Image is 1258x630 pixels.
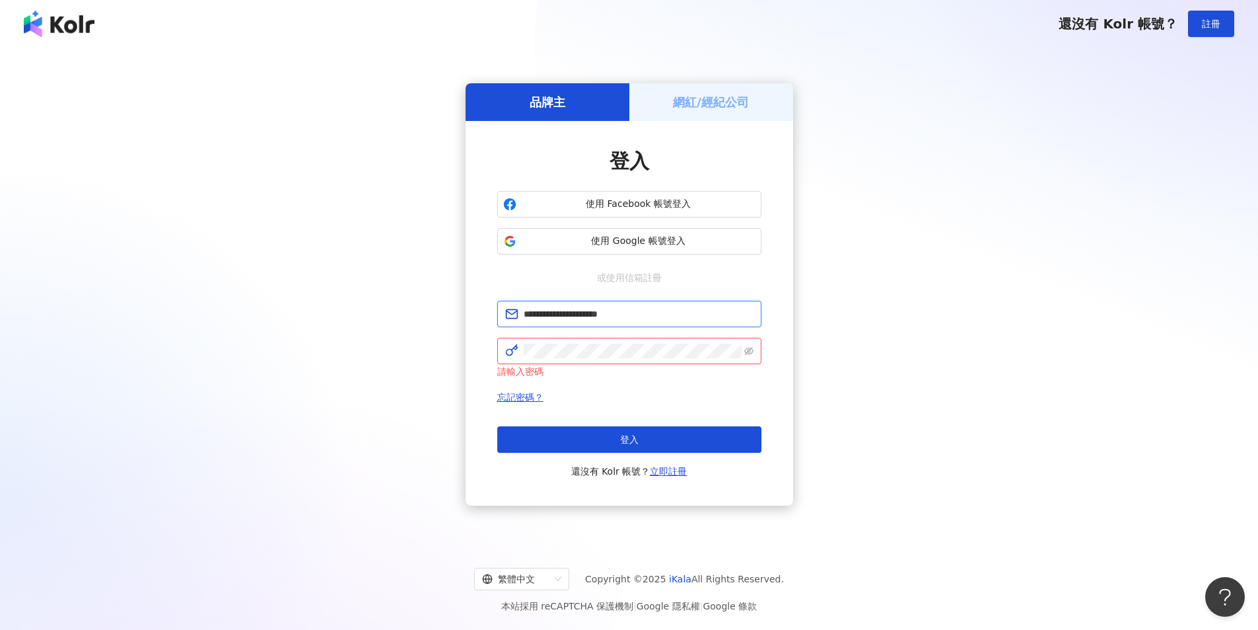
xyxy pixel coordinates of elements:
span: | [700,601,703,611]
span: 登入 [620,434,639,445]
span: | [633,601,637,611]
span: 使用 Facebook 帳號登入 [522,198,755,211]
iframe: Help Scout Beacon - Open [1205,577,1245,617]
h5: 網紅/經紀公司 [673,94,749,110]
span: 登入 [610,149,649,173]
a: Google 隱私權 [637,601,700,611]
span: 本站採用 reCAPTCHA 保護機制 [501,598,757,614]
span: eye-invisible [744,346,753,356]
img: logo [24,11,94,37]
div: 請輸入密碼 [497,364,761,379]
span: 使用 Google 帳號登入 [522,235,755,248]
a: 忘記密碼？ [497,392,543,403]
span: 還沒有 Kolr 帳號？ [571,463,687,479]
button: 使用 Facebook 帳號登入 [497,191,761,217]
button: 註冊 [1188,11,1234,37]
a: 立即註冊 [650,466,687,477]
h5: 品牌主 [530,94,565,110]
span: Copyright © 2025 All Rights Reserved. [585,571,784,587]
a: Google 條款 [703,601,757,611]
button: 登入 [497,426,761,453]
span: 或使用信箱註冊 [588,270,671,285]
button: 使用 Google 帳號登入 [497,228,761,255]
div: 繁體中文 [482,569,549,590]
a: iKala [669,574,691,584]
span: 註冊 [1202,19,1220,29]
span: 還沒有 Kolr 帳號？ [1059,16,1177,32]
